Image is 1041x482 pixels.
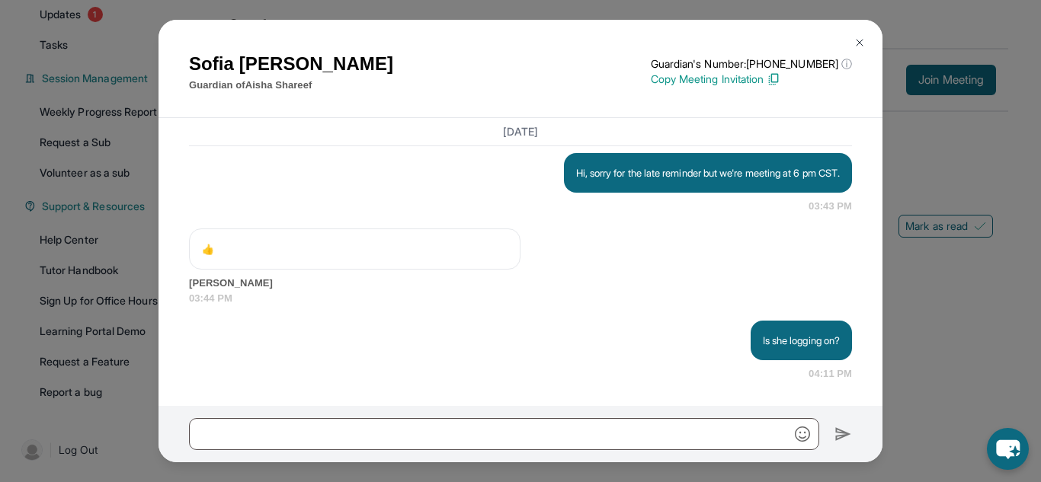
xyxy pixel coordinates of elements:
[202,241,508,257] p: 👍
[767,72,780,86] img: Copy Icon
[834,425,852,443] img: Send icon
[795,426,810,442] img: Emoji
[189,276,852,291] span: [PERSON_NAME]
[809,366,852,381] span: 04:11 PM
[763,333,840,348] p: Is she logging on?
[189,78,393,93] p: Guardian of Aisha Shareef
[189,50,393,78] h1: Sofia [PERSON_NAME]
[189,291,852,306] span: 03:44 PM
[854,37,866,49] img: Close Icon
[651,72,852,87] p: Copy Meeting Invitation
[841,56,852,72] span: ⓘ
[189,124,852,139] h3: [DATE]
[651,56,852,72] p: Guardian's Number: [PHONE_NUMBER]
[987,428,1029,470] button: chat-button
[576,165,840,180] p: Hi, sorry for the late reminder but we're meeting at 6 pm CST.
[809,199,852,214] span: 03:43 PM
